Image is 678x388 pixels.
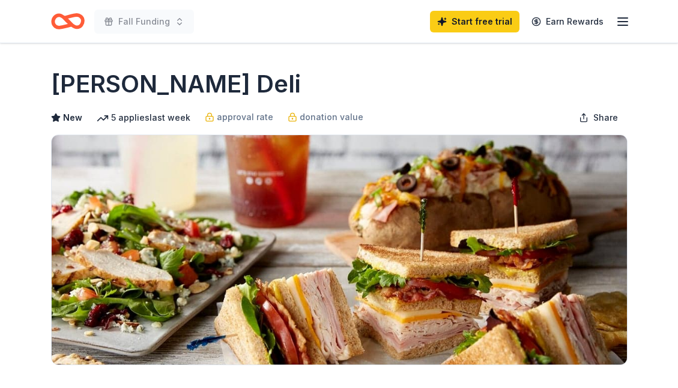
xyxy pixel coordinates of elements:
a: Home [51,7,85,35]
a: approval rate [205,110,273,124]
span: approval rate [217,110,273,124]
div: 5 applies last week [97,111,190,125]
span: Fall Funding [118,14,170,29]
button: Share [569,106,628,130]
a: donation value [288,110,363,124]
img: Image for McAlister's Deli [52,135,627,365]
span: Share [593,111,618,125]
span: New [63,111,82,125]
a: Earn Rewards [524,11,611,32]
a: Start free trial [430,11,519,32]
h1: [PERSON_NAME] Deli [51,67,301,101]
span: donation value [300,110,363,124]
button: Fall Funding [94,10,194,34]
